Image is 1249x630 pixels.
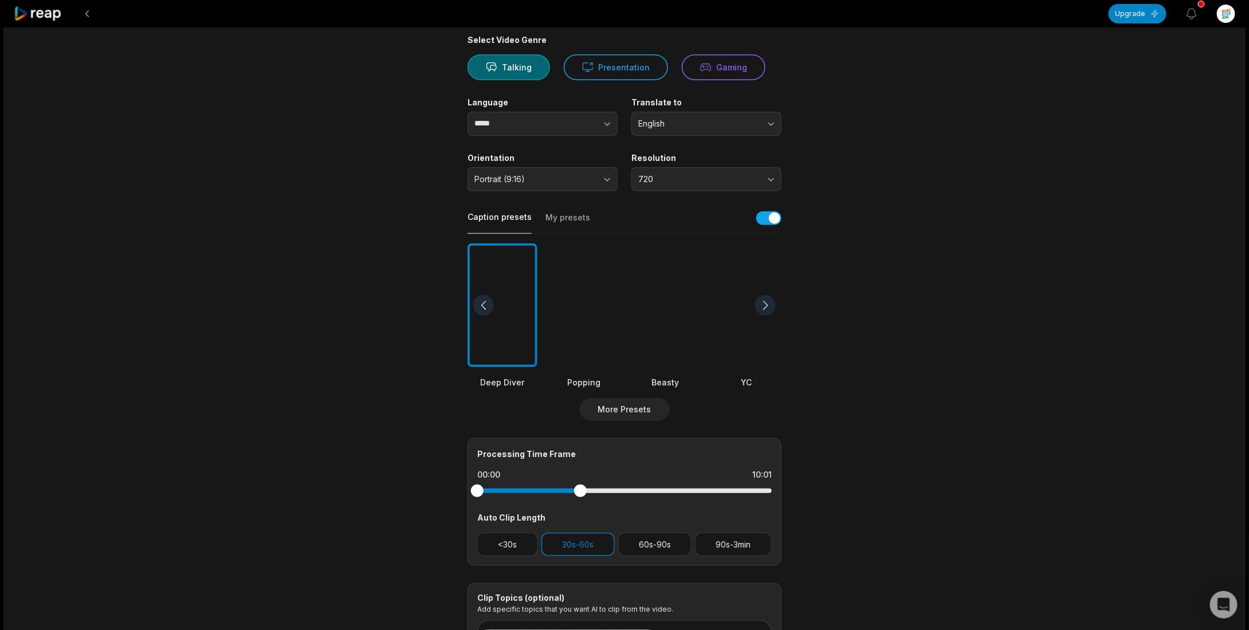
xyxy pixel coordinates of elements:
div: 10:01 [752,469,772,481]
button: My presets [545,212,590,234]
label: Translate to [631,97,781,108]
span: Portrait (9:16) [474,174,595,184]
div: Open Intercom Messenger [1210,591,1238,619]
button: 90s-3min [695,533,772,556]
div: Beasty [630,376,700,388]
div: YC [712,376,781,388]
div: Auto Clip Length [477,511,772,523]
button: 720 [631,167,781,191]
button: Presentation [564,54,668,80]
button: More Presets [580,398,670,421]
label: Resolution [631,153,781,163]
button: Gaming [682,54,765,80]
label: Orientation [468,153,618,163]
button: <30s [477,533,538,556]
span: 720 [638,174,759,184]
button: English [631,112,781,136]
div: Processing Time Frame [477,448,772,460]
button: 30s-60s [541,533,615,556]
div: Select Video Genre [468,35,781,45]
button: Caption presets [468,211,532,234]
button: Talking [468,54,550,80]
div: Popping [549,376,619,388]
button: 60s-90s [618,533,692,556]
p: Add specific topics that you want AI to clip from the video. [477,605,772,613]
div: Clip Topics (optional) [477,593,772,603]
label: Language [468,97,618,108]
span: English [638,119,759,129]
button: Upgrade [1109,4,1166,23]
button: Portrait (9:16) [468,167,618,191]
div: Deep Diver [468,376,537,388]
div: 00:00 [477,469,500,481]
